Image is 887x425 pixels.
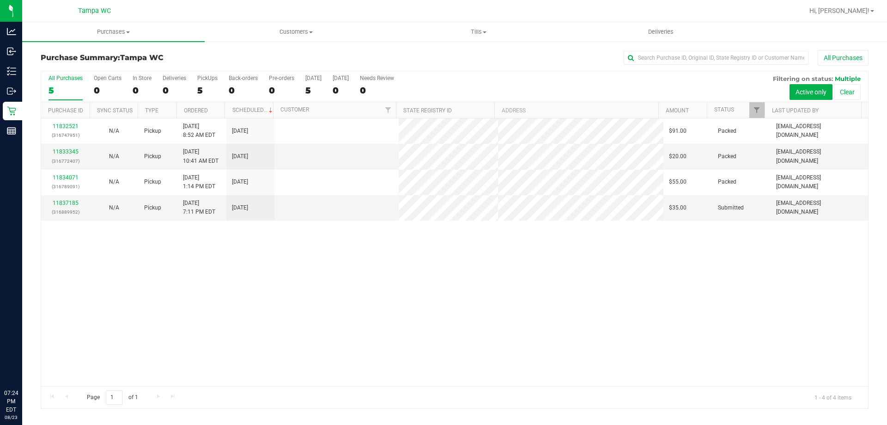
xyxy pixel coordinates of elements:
[183,148,219,165] span: [DATE] 10:41 AM EDT
[570,22,752,42] a: Deliveries
[776,148,863,165] span: [EMAIL_ADDRESS][DOMAIN_NAME]
[624,51,808,65] input: Search Purchase ID, Original ID, State Registry ID or Customer Name...
[109,152,119,161] button: N/A
[4,414,18,421] p: 08/23
[109,203,119,212] button: N/A
[718,127,736,136] span: Packed
[333,85,349,96] div: 0
[78,7,111,15] span: Tampa WC
[22,28,205,36] span: Purchases
[197,85,218,96] div: 5
[773,75,833,82] span: Filtering on status:
[818,50,869,66] button: All Purchases
[133,75,152,81] div: In Store
[381,102,396,118] a: Filter
[163,85,186,96] div: 0
[809,7,869,14] span: Hi, [PERSON_NAME]!
[387,22,570,42] a: Tills
[133,85,152,96] div: 0
[184,107,208,114] a: Ordered
[776,122,863,140] span: [EMAIL_ADDRESS][DOMAIN_NAME]
[305,75,322,81] div: [DATE]
[109,128,119,134] span: Not Applicable
[7,27,16,36] inline-svg: Analytics
[7,126,16,136] inline-svg: Reports
[229,75,258,81] div: Back-orders
[636,28,686,36] span: Deliveries
[232,127,248,136] span: [DATE]
[183,199,215,216] span: [DATE] 7:11 PM EDT
[53,200,79,206] a: 11837185
[718,178,736,186] span: Packed
[109,153,119,160] span: Not Applicable
[333,75,349,81] div: [DATE]
[666,107,689,114] a: Amount
[669,203,687,212] span: $35.00
[360,75,394,81] div: Needs Review
[772,107,819,114] a: Last Updated By
[183,173,215,191] span: [DATE] 1:14 PM EDT
[7,67,16,76] inline-svg: Inventory
[232,203,248,212] span: [DATE]
[163,75,186,81] div: Deliveries
[27,350,38,361] iframe: Resource center unread badge
[144,178,161,186] span: Pickup
[197,75,218,81] div: PickUps
[53,148,79,155] a: 11833345
[49,75,83,81] div: All Purchases
[109,178,119,186] button: N/A
[835,75,861,82] span: Multiple
[106,390,122,405] input: 1
[205,28,387,36] span: Customers
[120,53,164,62] span: Tampa WC
[53,123,79,129] a: 11832521
[7,106,16,116] inline-svg: Retail
[360,85,394,96] div: 0
[48,107,83,114] a: Purchase ID
[144,127,161,136] span: Pickup
[49,85,83,96] div: 5
[269,85,294,96] div: 0
[807,390,859,404] span: 1 - 4 of 4 items
[145,107,158,114] a: Type
[669,178,687,186] span: $55.00
[109,204,119,211] span: Not Applicable
[403,107,452,114] a: State Registry ID
[47,208,84,216] p: (316889952)
[749,102,765,118] a: Filter
[7,47,16,56] inline-svg: Inbound
[280,106,309,113] a: Customer
[305,85,322,96] div: 5
[790,84,832,100] button: Active only
[388,28,569,36] span: Tills
[718,203,744,212] span: Submitted
[183,122,215,140] span: [DATE] 8:52 AM EDT
[41,54,316,62] h3: Purchase Summary:
[669,152,687,161] span: $20.00
[47,131,84,140] p: (316747951)
[47,182,84,191] p: (316789091)
[776,173,863,191] span: [EMAIL_ADDRESS][DOMAIN_NAME]
[718,152,736,161] span: Packed
[669,127,687,136] span: $91.00
[776,199,863,216] span: [EMAIL_ADDRESS][DOMAIN_NAME]
[79,390,146,405] span: Page of 1
[834,84,861,100] button: Clear
[144,203,161,212] span: Pickup
[22,22,205,42] a: Purchases
[205,22,387,42] a: Customers
[109,179,119,185] span: Not Applicable
[9,351,37,379] iframe: Resource center
[229,85,258,96] div: 0
[269,75,294,81] div: Pre-orders
[714,106,734,113] a: Status
[109,127,119,136] button: N/A
[4,389,18,414] p: 07:24 PM EDT
[53,174,79,181] a: 11834071
[94,85,122,96] div: 0
[94,75,122,81] div: Open Carts
[97,107,133,114] a: Sync Status
[232,178,248,186] span: [DATE]
[47,157,84,166] p: (316772407)
[7,86,16,96] inline-svg: Outbound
